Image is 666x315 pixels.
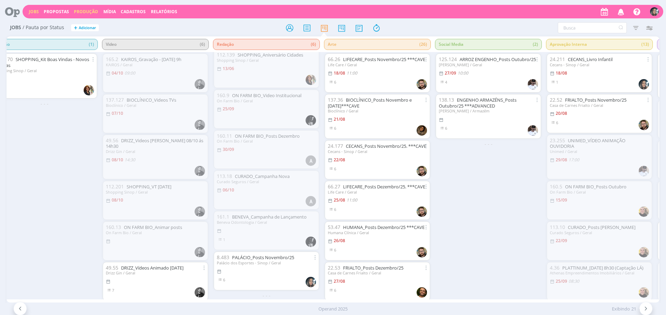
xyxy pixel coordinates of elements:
[550,271,649,275] div: Athenas Empreendimentos Imobiliários / Geral
[650,7,659,16] img: A
[112,110,123,116] : 07/10
[439,96,454,103] span: 138.13
[328,97,412,109] a: BIOCLÍNICO_Posts Novembro e [DATE]***CAVE
[89,39,94,50] span: (1)
[232,214,307,220] a: BENEVA_Campanha de Lançamento
[328,271,427,275] div: Casa de Carnes Frialto / Geral
[550,62,649,67] div: Cecans - Sinop / Geral
[565,97,626,103] a: FRIALTO_Posts Novembro/25
[217,92,229,99] span: 160.9
[71,24,99,32] button: +Adicionar
[439,56,457,62] span: 125.124
[311,39,316,50] span: (6)
[550,96,562,103] span: 22.52
[217,139,316,143] div: On Farm Bio / Geral
[195,79,205,90] img: W
[121,265,183,271] a: DRIZZ_Vídeos Animado [DATE]
[460,56,536,62] a: ARROZ ENGENHO_Posts Outubro/25
[306,196,316,206] : A
[328,109,427,113] div: Bioclínico / Geral
[639,120,649,130] img: A
[328,62,427,67] div: Life Care / Geral
[195,206,205,217] img: W
[223,237,225,242] span: 1
[439,62,538,67] div: [PERSON_NAME] / Geral
[151,9,177,15] a: Relatórios
[127,184,171,190] a: SHOPPING_VT [DATE]
[639,166,649,176] img: J
[334,116,345,122] : 21/08
[217,254,229,261] span: 8.483
[125,157,135,163] : 14:30
[195,166,205,176] img: W
[417,79,427,90] img: A
[223,277,225,282] span: 6
[106,62,205,67] div: KAIROS / Geral
[223,146,234,152] : 30/09
[195,287,205,298] img: W
[106,137,203,150] a: DRIZZ_Videos [PERSON_NAME] 08/10 ás 14h30
[328,190,427,194] div: Life Care / Geral
[10,25,21,31] span: Jobs
[550,137,625,150] a: UNIMED_VÍDEO ANIMAÇÃO OUVIDORIA
[223,106,234,112] : 25/09
[328,230,427,235] div: Humana Clínica / Geral
[106,103,205,108] div: Bioclínico / Geral
[23,25,64,31] span: / Pauta por Status
[232,92,301,99] a: ON FARM BIO_Video Institucional
[223,187,234,193] : 06/10
[306,75,316,85] img: L
[556,197,567,203] : 15/09
[195,120,205,130] img: W
[556,278,567,284] : 25/09
[458,70,468,76] : 10:00
[639,206,649,217] img: M
[343,184,425,190] a: LIFECARE_Posts Dezembro/25. ***CAVE
[106,230,205,235] div: On Farm Bio / Geral
[149,9,179,15] button: Relatórios
[121,9,146,15] span: Cadastros
[238,52,303,58] a: SHOPPING_Aniversário Cidades
[217,261,316,265] div: Palácio dos Esportes - Sinop / Geral
[343,265,403,271] a: FRIALTO_Posts Dezembro/25
[125,70,135,76] : 09:00
[334,197,345,203] : 25/08
[347,70,357,76] : 11:00
[650,6,659,18] button: A
[439,109,538,113] div: [PERSON_NAME] / Armazém
[306,277,316,287] img: A
[27,9,41,15] button: Jobs
[112,70,123,76] : 04/10
[528,125,538,136] img: J
[106,137,118,144] span: 49.56
[334,166,336,171] span: 6
[556,79,558,85] span: 1
[334,79,336,85] span: 6
[334,207,336,212] span: 6
[106,271,205,275] div: Drizz Gin / Geral
[556,70,567,76] : 18/08
[556,110,567,116] : 20/08
[103,9,116,15] a: Mídia
[417,247,427,257] img: A
[558,22,627,33] input: Busca
[556,120,558,125] span: 6
[121,56,181,62] a: KAIROS_Gravação - [DATE] 9h
[102,39,209,50] span: Video
[195,247,205,257] img: W
[568,224,635,230] a: CURADO_Posts [PERSON_NAME]
[42,9,71,15] button: Propostas
[200,39,205,50] span: (6)
[106,149,205,154] div: Drizz Gin / Geral
[417,206,427,217] img: A
[119,9,148,15] button: Cadastros
[639,247,649,257] img: M
[112,288,114,293] span: 7
[346,143,426,149] a: CECANS_Posts Novembro/25. ***CAVE
[306,237,316,247] img: P
[533,39,538,50] span: (2)
[631,306,636,313] span: 21
[106,264,118,271] span: 49.55
[546,39,653,50] span: Aprovação Interna
[306,155,316,166] : A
